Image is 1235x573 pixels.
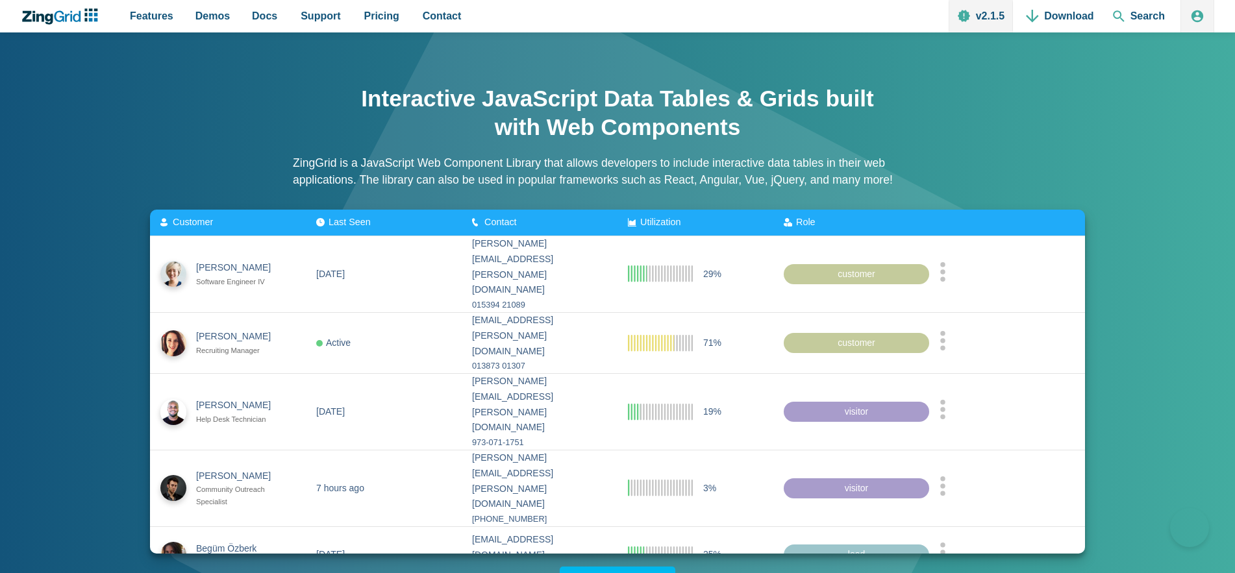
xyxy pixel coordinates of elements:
div: [DATE] [316,404,345,419]
span: Customer [173,217,213,227]
div: [DATE] [316,266,345,282]
div: [PERSON_NAME][EMAIL_ADDRESS][PERSON_NAME][DOMAIN_NAME] [472,450,607,512]
p: ZingGrid is a JavaScript Web Component Library that allows developers to include interactive data... [293,154,942,189]
div: 973-071-1751 [472,435,607,450]
span: Docs [252,7,277,25]
div: [PERSON_NAME] [196,468,282,483]
div: [PERSON_NAME][EMAIL_ADDRESS][PERSON_NAME][DOMAIN_NAME] [472,374,607,435]
div: [EMAIL_ADDRESS][DOMAIN_NAME] [472,532,607,563]
span: Contact [484,217,517,227]
div: [PERSON_NAME] [196,260,282,276]
div: 015394 21089 [472,298,607,312]
span: 29% [703,266,721,282]
span: Utilization [640,217,680,227]
span: Last Seen [329,217,371,227]
div: 7 hours ago [316,480,364,496]
div: [PERSON_NAME] [196,329,282,345]
div: Active [316,335,351,350]
div: Help Desk Technician [196,413,282,426]
div: lead [784,544,929,565]
h1: Interactive JavaScript Data Tables & Grids built with Web Components [358,84,877,141]
span: Role [796,217,816,227]
span: 71% [703,335,721,350]
div: 013873 01307 [472,359,607,373]
span: Demos [195,7,230,25]
div: visitor [784,401,929,422]
div: Begüm Özberk [196,541,282,556]
span: Support [301,7,340,25]
div: [DATE] [316,547,345,563]
span: Features [130,7,173,25]
div: visitor [784,478,929,498]
div: customer [784,263,929,284]
a: ZingChart Logo. Click to return to the homepage [21,8,105,25]
div: [PERSON_NAME][EMAIL_ADDRESS][PERSON_NAME][DOMAIN_NAME] [472,236,607,298]
iframe: Toggle Customer Support [1170,508,1209,547]
div: [PERSON_NAME] [196,398,282,413]
div: [EMAIL_ADDRESS][PERSON_NAME][DOMAIN_NAME] [472,313,607,359]
span: 3% [703,480,716,496]
span: 25% [703,547,721,563]
div: Recruiting Manager [196,345,282,357]
div: [PHONE_NUMBER] [472,512,607,526]
span: 19% [703,404,721,419]
div: Community Outreach Specialist [196,483,282,508]
div: Software Engineer IV [196,276,282,288]
span: Pricing [364,7,399,25]
span: Contact [423,7,462,25]
div: customer [784,332,929,353]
